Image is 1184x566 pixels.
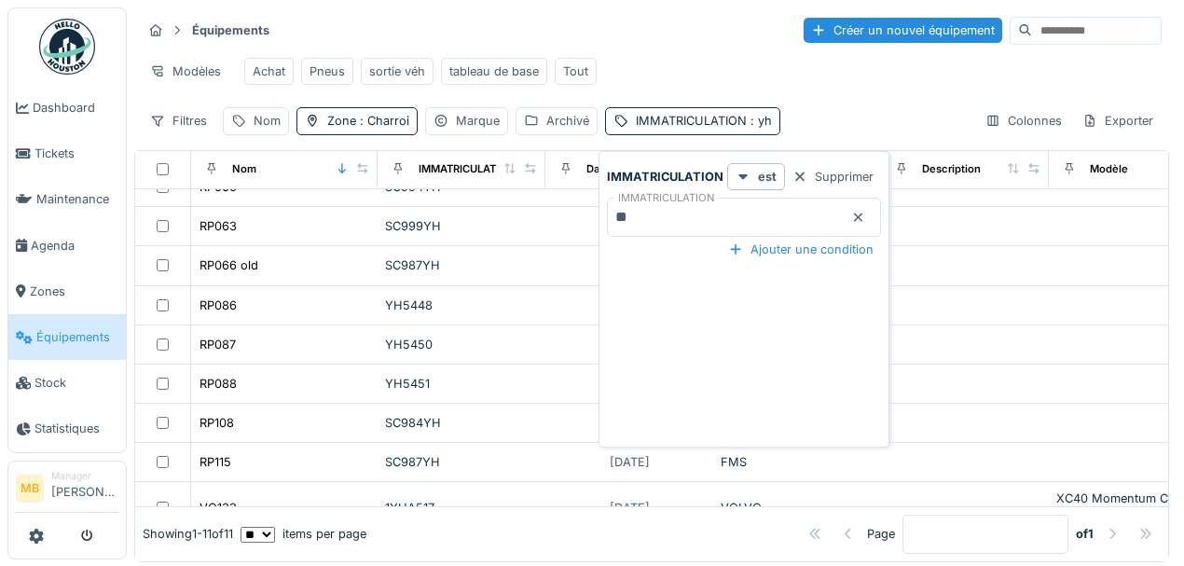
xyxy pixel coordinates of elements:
div: FMS [721,453,874,471]
span: Équipements [36,328,118,346]
div: RP086 [200,297,237,314]
div: Pneus [310,62,345,80]
div: VO133 [200,499,237,517]
div: Filtres [142,107,215,134]
div: RP108 [200,414,234,432]
span: Tickets [34,145,118,162]
div: tableau de base [449,62,539,80]
div: 1YHA517 [385,499,538,517]
div: Page [867,525,895,543]
div: Marque [456,112,500,130]
div: [DATE] [610,499,650,517]
div: Ajouter une condition [721,237,881,262]
div: YH5451 [385,375,538,393]
li: [PERSON_NAME] [51,469,118,509]
div: YH5448 [385,297,538,314]
div: RP066 old [200,256,258,274]
span: Agenda [31,237,118,255]
div: SC987YH [385,256,538,274]
div: Zone [327,112,409,130]
div: YH5450 [385,336,538,353]
div: Supprimer [785,164,881,189]
div: SC987YH [385,453,538,471]
div: RP115 [200,453,231,471]
div: sortie véh [369,62,425,80]
div: Achat [253,62,285,80]
div: Date immatriculation (1ere) [586,161,723,177]
strong: of 1 [1076,525,1094,543]
div: RP088 [200,375,237,393]
span: Zones [30,283,118,300]
div: items per page [241,525,366,543]
li: MB [16,475,44,503]
div: RP063 [200,217,237,235]
div: Nom [254,112,281,130]
strong: Équipements [185,21,277,39]
div: Showing 1 - 11 of 11 [143,525,233,543]
div: SC984YH [385,414,538,432]
div: Créer un nouvel équipement [804,18,1002,43]
div: Nom [232,161,256,177]
div: Modèle [1090,161,1128,177]
span: Dashboard [33,99,118,117]
div: Manager [51,469,118,483]
div: IMMATRICULATION [636,112,772,130]
span: Maintenance [36,190,118,208]
div: SC999YH [385,217,538,235]
div: Exporter [1074,107,1162,134]
strong: est [758,168,777,186]
strong: IMMATRICULATION [607,168,723,186]
span: : yh [747,114,772,128]
div: IMMATRICULATION [419,161,516,177]
span: Statistiques [34,420,118,437]
div: Modèles [142,58,229,85]
div: VOLVO [721,499,874,517]
div: Colonnes [977,107,1070,134]
div: RP087 [200,336,236,353]
div: Archivé [546,112,589,130]
span: Stock [34,374,118,392]
label: IMMATRICULATION [614,190,718,206]
img: Badge_color-CXgf-gQk.svg [39,19,95,75]
div: Description [922,161,981,177]
span: : Charroi [356,114,409,128]
div: [DATE] [610,453,650,471]
div: Tout [563,62,588,80]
